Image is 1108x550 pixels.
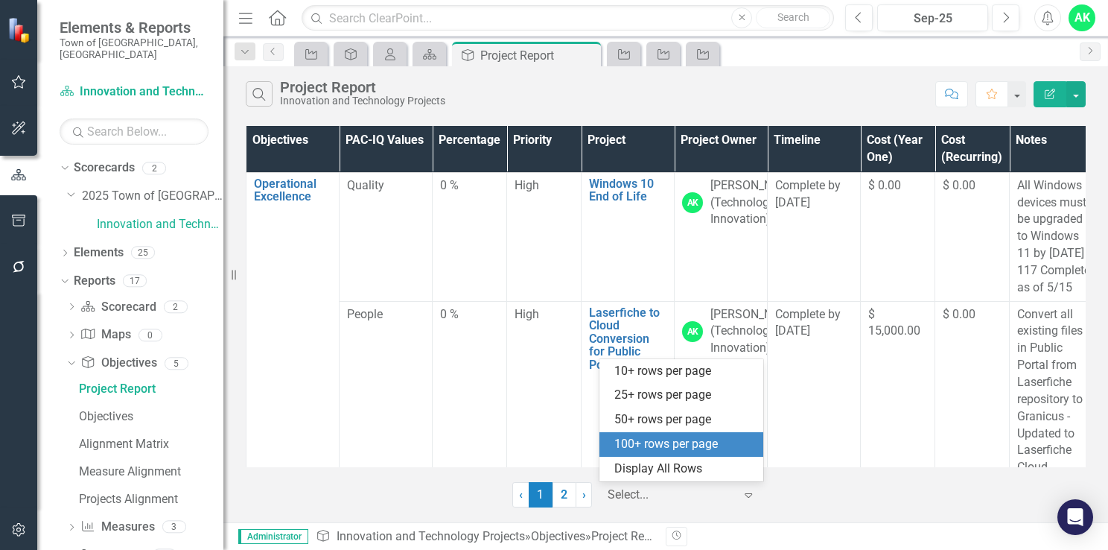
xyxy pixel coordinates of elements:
td: Double-Click to Edit [340,301,433,481]
td: Double-Click to Edit [507,172,582,301]
button: Sep-25 [877,4,988,31]
div: 0 % [440,306,499,323]
span: ‹ [519,487,523,502]
span: $ 0.00 [868,178,901,192]
div: » » [316,528,655,546]
a: Project Report [75,377,223,401]
div: 2 [164,300,188,313]
small: Town of [GEOGRAPHIC_DATA], [GEOGRAPHIC_DATA] [60,37,208,61]
a: 2 [553,482,576,508]
span: › [582,487,586,502]
span: High [515,178,539,192]
a: Projects Alignment [75,487,223,511]
div: [PERSON_NAME] (Technology & Innovation) [710,177,800,229]
span: Search [777,11,809,23]
span: $ 0.00 [943,307,975,321]
a: Elements [74,244,124,262]
div: Measure Alignment [79,465,223,478]
div: 3 [162,521,186,534]
a: Operational Excellence [254,177,331,203]
a: Innovation and Technology Projects [337,529,525,543]
div: 25 [131,247,155,259]
td: Double-Click to Edit [935,301,1010,481]
div: [PERSON_NAME] (Technology & Innovation) [710,306,800,358]
span: Quality [347,178,384,192]
a: Reports [74,273,115,290]
a: Alignment Matrix [75,432,223,456]
td: Double-Click to Edit [768,172,861,301]
td: Double-Click to Edit [433,172,507,301]
span: Administrator [238,529,308,544]
div: AK [682,321,703,342]
button: Search [756,7,830,28]
a: Objectives [531,529,585,543]
div: 100+ rows per page [614,436,754,453]
td: Double-Click to Edit [935,172,1010,301]
div: AK [682,192,703,213]
span: All Windows devices must be upgraded to Windows 11 by [DATE] - 117 Complete as of 5/15 [1017,178,1090,294]
div: Project Report [591,529,665,543]
div: Display All Rows [614,461,754,478]
span: Elements & Reports [60,19,208,37]
span: $ 0.00 [943,178,975,192]
div: Open Intercom Messenger [1057,499,1093,535]
div: Innovation and Technology Projects [280,95,445,107]
span: High [515,307,539,321]
div: Objectives [79,410,223,423]
a: Windows 10 End of Life [589,177,666,203]
span: $ 15,000.00 [868,307,920,338]
td: Double-Click to Edit Right Click for Context Menu [582,172,675,301]
td: Double-Click to Edit Right Click for Context Menu [582,301,675,481]
div: 2 [142,162,166,174]
a: Objectives [80,355,156,372]
div: Projects Alignment [79,493,223,506]
span: Complete by [DATE] [775,178,841,209]
td: Double-Click to Edit [768,301,861,481]
input: Search Below... [60,118,208,145]
div: 5 [165,357,188,370]
button: AK [1069,4,1095,31]
td: Double-Click to Edit [507,301,582,481]
div: 17 [123,274,147,287]
a: Scorecard [80,299,156,316]
td: Double-Click to Edit [340,172,433,301]
td: Double-Click to Edit [433,301,507,481]
div: 10+ rows per page [614,363,754,380]
div: 25+ rows per page [614,387,754,404]
td: Double-Click to Edit [675,301,768,481]
div: 50+ rows per page [614,411,754,429]
a: Innovation and Technology Projects [60,83,208,101]
td: Double-Click to Edit [675,172,768,301]
td: Double-Click to Edit [861,301,935,481]
a: 2025 Town of [GEOGRAPHIC_DATA] [82,188,223,205]
td: Double-Click to Edit [1010,172,1103,301]
div: Sep-25 [882,10,983,28]
div: Alignment Matrix [79,437,223,451]
a: Maps [80,326,130,344]
div: Project Report [480,46,597,65]
img: ClearPoint Strategy [7,17,34,43]
a: Scorecards [74,159,135,177]
a: Objectives [75,405,223,429]
a: Laserfiche to Cloud Conversion for Public Portal [589,306,666,372]
div: Project Report [79,382,223,396]
a: Measure Alignment [75,460,223,484]
input: Search ClearPoint... [302,5,834,31]
td: Double-Click to Edit [1010,301,1103,481]
span: People [347,307,383,321]
span: Complete by [DATE] [775,307,841,338]
div: 0 [138,329,162,341]
a: Measures [80,519,154,536]
td: Double-Click to Edit [861,172,935,301]
div: Project Report [280,79,445,95]
a: Innovation and Technology Projects [97,216,223,233]
div: 0 % [440,177,499,195]
span: Convert all existing files in Public Portal from Laserfiche repository to Granicus - Updated to L... [1017,307,1083,475]
span: 1 [529,482,553,508]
